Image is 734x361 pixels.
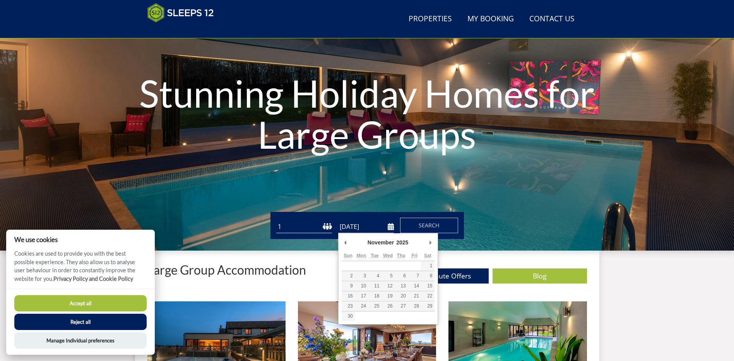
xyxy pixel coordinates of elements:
[344,253,352,258] abbr: Sunday
[395,237,409,248] div: 2025
[355,281,368,291] button: 10
[381,281,394,291] button: 12
[405,10,455,28] a: Properties
[144,27,225,34] iframe: Customer reviews powered by Trustpilot
[338,220,394,233] input: Arrival Date
[383,253,393,258] abbr: Wednesday
[397,253,405,258] abbr: Thursday
[14,314,147,330] button: Reject all
[342,281,355,291] button: 9
[6,249,155,289] p: Cookies are used to provide you with the best possible experience. They also allow us to analyse ...
[526,10,578,28] a: Contact Us
[147,3,214,22] img: Sleeps 12
[395,281,408,291] button: 13
[366,237,395,248] div: November
[421,281,434,291] button: 15
[408,281,421,291] button: 14
[14,332,147,349] button: Manage Individual preferences
[368,281,381,291] button: 11
[342,291,355,301] button: 16
[381,301,394,311] button: 26
[395,271,408,281] button: 6
[357,253,366,258] abbr: Monday
[14,295,147,311] button: Accept all
[400,218,458,233] button: Search
[6,236,155,243] h2: We use cookies
[427,237,435,248] button: Next Month
[368,301,381,311] button: 25
[424,253,431,258] abbr: Saturday
[408,271,421,281] button: 7
[355,301,368,311] button: 24
[371,253,378,258] abbr: Tuesday
[355,271,368,281] button: 3
[421,261,434,271] button: 1
[408,291,421,301] button: 21
[110,57,624,170] h1: Stunning Holiday Homes for Large Groups
[53,275,133,282] a: Privacy Policy and Cookie Policy
[381,291,394,301] button: 19
[421,271,434,281] button: 8
[368,291,381,301] button: 18
[464,10,517,28] a: My Booking
[395,301,408,311] button: 27
[419,222,440,229] span: Search
[394,268,489,284] a: Last Minute Offers
[342,271,355,281] button: 2
[368,271,381,281] button: 4
[381,271,394,281] button: 5
[411,253,417,258] abbr: Friday
[342,311,355,321] button: 30
[421,301,434,311] button: 29
[408,301,421,311] button: 28
[342,237,349,248] button: Previous Month
[355,291,368,301] button: 17
[395,291,408,301] button: 20
[493,268,587,284] a: Blog
[342,301,355,311] button: 23
[421,291,434,301] button: 22
[147,263,306,277] p: Large Group Accommodation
